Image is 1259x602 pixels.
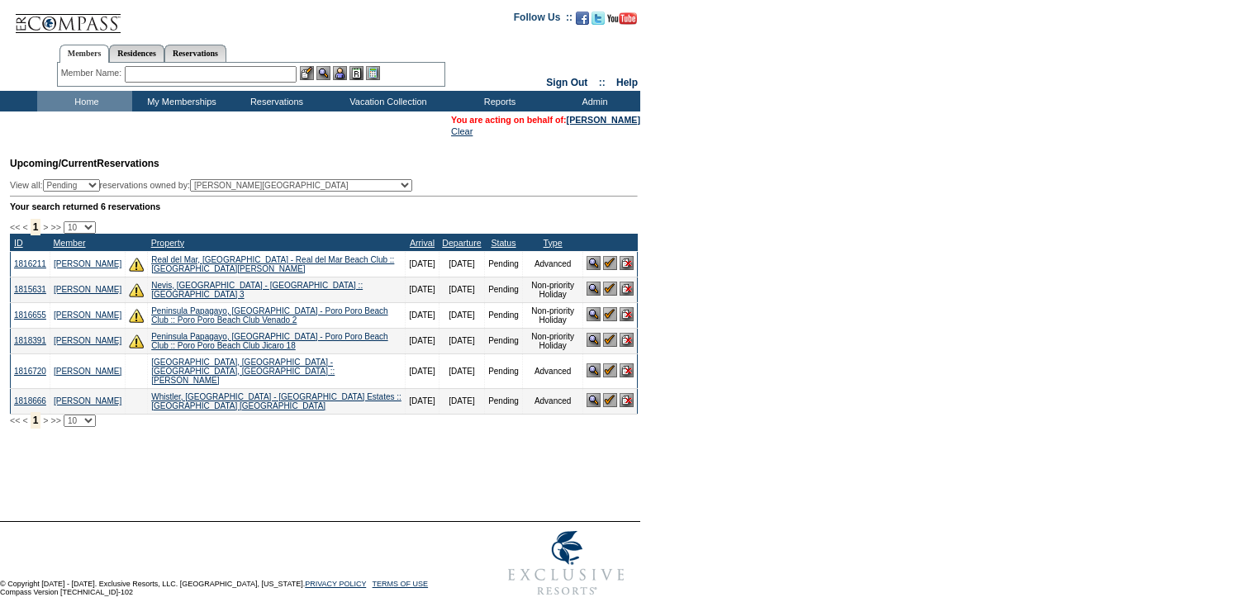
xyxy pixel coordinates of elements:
[587,282,601,296] img: View Reservation
[22,415,27,425] span: <
[603,333,617,347] img: Confirm Reservation
[333,66,347,80] img: Impersonate
[37,91,132,111] td: Home
[54,285,121,294] a: [PERSON_NAME]
[14,367,46,376] a: 1816720
[31,412,41,429] span: 1
[227,91,322,111] td: Reservations
[514,10,572,30] td: Follow Us ::
[439,302,484,328] td: [DATE]
[61,66,125,80] div: Member Name:
[59,45,110,63] a: Members
[587,307,601,321] img: View Reservation
[620,363,634,377] img: Cancel Reservation
[406,388,439,414] td: [DATE]
[14,259,46,268] a: 1816211
[54,336,121,345] a: [PERSON_NAME]
[485,277,523,302] td: Pending
[406,251,439,277] td: [DATE]
[164,45,226,62] a: Reservations
[322,91,450,111] td: Vacation Collection
[576,17,589,26] a: Become our fan on Facebook
[603,393,617,407] img: Confirm Reservation
[10,158,159,169] span: Reservations
[129,308,144,323] img: There are insufficient days and/or tokens to cover this reservation
[14,396,46,405] a: 1818666
[607,12,637,25] img: Subscribe to our YouTube Channel
[587,393,601,407] img: View Reservation
[522,277,583,302] td: Non-priority Holiday
[599,77,606,88] span: ::
[109,45,164,62] a: Residences
[607,17,637,26] a: Subscribe to our YouTube Channel
[567,115,640,125] a: [PERSON_NAME]
[439,277,484,302] td: [DATE]
[151,392,401,410] a: Whistler, [GEOGRAPHIC_DATA] - [GEOGRAPHIC_DATA] Estates :: [GEOGRAPHIC_DATA] [GEOGRAPHIC_DATA]
[439,388,484,414] td: [DATE]
[522,388,583,414] td: Advanced
[491,238,515,248] a: Status
[129,334,144,348] img: There are insufficient days and/or tokens to cover this reservation
[22,222,27,232] span: <
[522,328,583,353] td: Non-priority Holiday
[151,332,387,350] a: Peninsula Papagayo, [GEOGRAPHIC_DATA] - Poro Poro Beach Club :: Poro Poro Beach Club Jicaro 18
[151,358,335,385] a: [GEOGRAPHIC_DATA], [GEOGRAPHIC_DATA] - [GEOGRAPHIC_DATA], [GEOGRAPHIC_DATA] :: [PERSON_NAME]
[485,251,523,277] td: Pending
[54,259,121,268] a: [PERSON_NAME]
[522,302,583,328] td: Non-priority Holiday
[10,222,20,232] span: <<
[53,238,85,248] a: Member
[151,255,394,273] a: Real del Mar, [GEOGRAPHIC_DATA] - Real del Mar Beach Club :: [GEOGRAPHIC_DATA][PERSON_NAME]
[587,363,601,377] img: View Reservation
[620,307,634,321] img: Cancel Reservation
[485,353,523,388] td: Pending
[620,256,634,270] img: Cancel Reservation
[450,91,545,111] td: Reports
[451,115,640,125] span: You are acting on behalf of:
[576,12,589,25] img: Become our fan on Facebook
[14,285,46,294] a: 1815631
[151,238,184,248] a: Property
[620,333,634,347] img: Cancel Reservation
[14,336,46,345] a: 1818391
[546,77,587,88] a: Sign Out
[54,396,121,405] a: [PERSON_NAME]
[406,302,439,328] td: [DATE]
[406,328,439,353] td: [DATE]
[603,363,617,377] img: Confirm Reservation
[410,238,435,248] a: Arrival
[439,328,484,353] td: [DATE]
[305,580,366,588] a: PRIVACY POLICY
[545,91,640,111] td: Admin
[620,393,634,407] img: Cancel Reservation
[603,307,617,321] img: Confirm Reservation
[442,238,481,248] a: Departure
[451,126,473,136] a: Clear
[50,415,60,425] span: >>
[406,277,439,302] td: [DATE]
[587,333,601,347] img: View Reservation
[10,179,420,192] div: View all: reservations owned by:
[406,353,439,388] td: [DATE]
[591,17,605,26] a: Follow us on Twitter
[316,66,330,80] img: View
[485,302,523,328] td: Pending
[544,238,563,248] a: Type
[151,306,387,325] a: Peninsula Papagayo, [GEOGRAPHIC_DATA] - Poro Poro Beach Club :: Poro Poro Beach Club Venado 2
[10,158,97,169] span: Upcoming/Current
[129,282,144,297] img: There are insufficient days and/or tokens to cover this reservation
[43,222,48,232] span: >
[366,66,380,80] img: b_calculator.gif
[522,251,583,277] td: Advanced
[54,310,121,320] a: [PERSON_NAME]
[43,415,48,425] span: >
[31,219,41,235] span: 1
[485,388,523,414] td: Pending
[300,66,314,80] img: b_edit.gif
[591,12,605,25] img: Follow us on Twitter
[50,222,60,232] span: >>
[14,310,46,320] a: 1816655
[349,66,363,80] img: Reservations
[14,238,23,248] a: ID
[373,580,429,588] a: TERMS OF USE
